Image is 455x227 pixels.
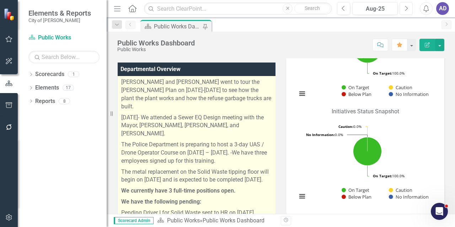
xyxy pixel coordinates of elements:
input: Search ClearPoint... [144,2,332,15]
button: View chart menu, Chart [297,89,307,99]
tspan: Caution: [338,124,353,129]
div: Public Works Dashboard [154,22,201,31]
text: No Information [396,91,429,97]
a: Public Works [28,34,100,42]
p: The metal replacement on the Solid Waste tipping floor will begin on [DATE] and is expected to be... [121,167,272,186]
span: Search [305,5,320,11]
button: Show Below Plan [342,194,372,200]
p: Initiatives Status Snapshot [293,106,437,117]
button: Show Below Plan [342,91,372,97]
text: 100.0% [373,173,405,178]
tspan: No Information: [306,132,335,137]
strong: We currently have 3 full-time positions open. [121,187,236,194]
div: Chart. Highcharts interactive chart. [293,119,437,207]
path: On Target, 2. [353,137,381,166]
text: 0.0% [338,124,362,129]
p: Pending Driver I for Solid Waste sent to HR on [DATE] [121,207,272,218]
span: Scorecard Admin [114,217,154,224]
button: Show On Target [342,187,369,193]
a: Reports [35,97,55,106]
div: Aug-25 [355,5,395,13]
div: » [157,217,275,225]
img: ClearPoint Strategy [4,8,16,20]
svg: Interactive chart [293,119,434,207]
button: Search [294,4,330,13]
button: View chart menu, Chart [297,191,307,201]
input: Search Below... [28,51,100,63]
button: AD [436,2,449,15]
div: Public Works [117,47,195,52]
text: Caution [396,84,412,91]
button: Show On Target [342,84,369,91]
div: 1 [68,71,79,77]
p: [PERSON_NAME] and [PERSON_NAME] went to tour the [PERSON_NAME] Plan on [DATE]-[DATE] to see how t... [121,77,272,112]
p: The Police Department is preparing to host a 3-day UAS / Drone Operator Course on [DATE] – [DATE]... [121,139,272,167]
a: Elements [35,84,59,92]
a: Scorecards [35,70,64,79]
a: Public Works [167,217,200,224]
text: 100.0% [373,71,405,76]
button: Show Caution [389,187,412,193]
div: Public Works Dashboard [117,39,195,47]
div: Chart. Highcharts interactive chart. [293,16,437,105]
div: 17 [63,85,74,91]
strong: We have the following pending: [121,198,201,205]
button: Show No Information [389,194,428,200]
button: Show Caution [389,84,412,91]
text: No Information [396,194,429,200]
tspan: On Target: [373,173,392,178]
button: Show No Information [389,91,428,97]
p: [DATE]- We attended a Sewer EQ Design meeting with the Mayor, [PERSON_NAME], [PERSON_NAME], and [... [121,112,272,140]
div: Public Works Dashboard [203,217,264,224]
span: Elements & Reports [28,9,91,17]
svg: Interactive chart [293,16,434,105]
text: 0.0% [306,132,343,137]
small: City of [PERSON_NAME] [28,17,91,23]
text: Caution [396,187,412,193]
div: 8 [59,98,70,104]
iframe: Intercom live chat [431,203,448,220]
button: Aug-25 [352,2,398,15]
tspan: On Target: [373,71,392,76]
